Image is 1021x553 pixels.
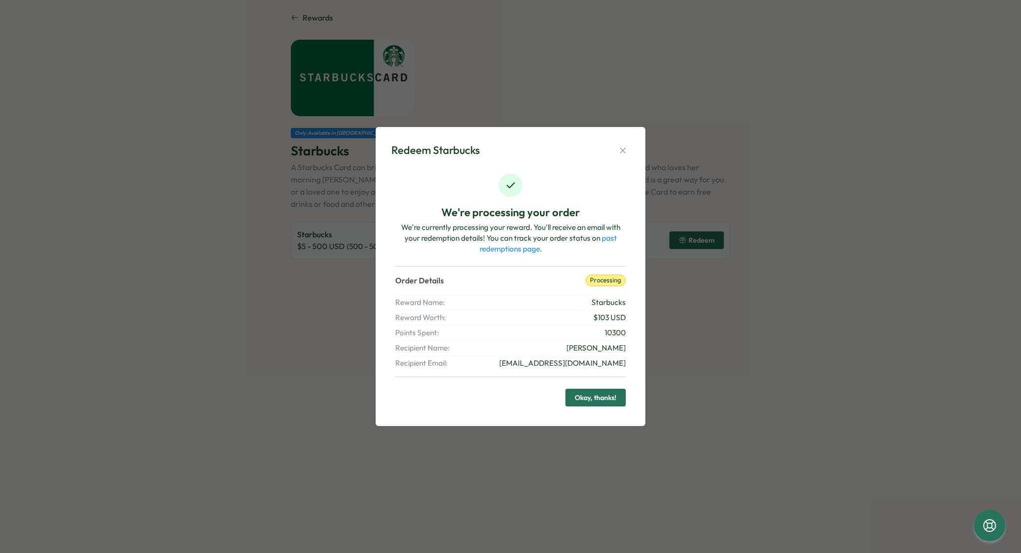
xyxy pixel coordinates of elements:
[391,143,480,158] div: Redeem Starbucks
[605,327,626,338] span: 10300
[395,358,450,369] span: Recipient Email:
[395,275,444,287] p: Order Details
[593,312,626,323] span: $ 103 USD
[480,233,617,253] a: past redemptions page
[566,343,626,353] span: [PERSON_NAME]
[499,358,626,369] span: [EMAIL_ADDRESS][DOMAIN_NAME]
[395,343,450,353] span: Recipient Name:
[591,297,626,308] span: Starbucks
[395,327,450,338] span: Points Spent:
[565,389,626,406] button: Okay, thanks!
[575,389,616,406] span: Okay, thanks!
[395,222,626,254] p: We're currently processing your reward. You'll receive an email with your redemption details! You...
[586,275,626,286] p: processing
[395,312,450,323] span: Reward Worth:
[441,205,580,220] p: We're processing your order
[395,297,450,308] span: Reward Name:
